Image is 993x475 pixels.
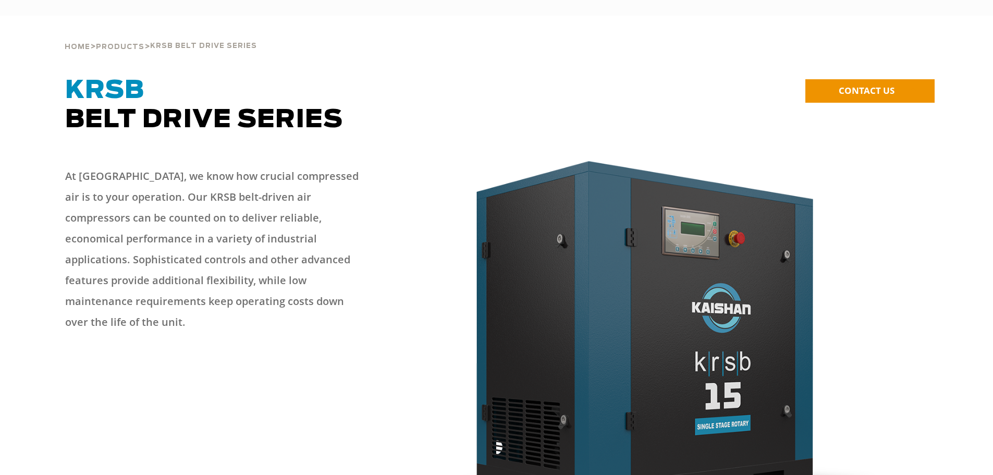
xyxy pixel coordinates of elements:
a: Home [65,42,90,51]
a: Products [96,42,144,51]
p: At [GEOGRAPHIC_DATA], we know how crucial compressed air is to your operation. Our KRSB belt-driv... [65,166,367,333]
a: CONTACT US [805,79,935,103]
span: KRSB [65,78,144,103]
span: Home [65,44,90,51]
span: Products [96,44,144,51]
span: CONTACT US [839,84,894,96]
span: Belt Drive Series [65,78,343,132]
span: krsb belt drive series [150,43,257,50]
div: > > [65,16,257,55]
